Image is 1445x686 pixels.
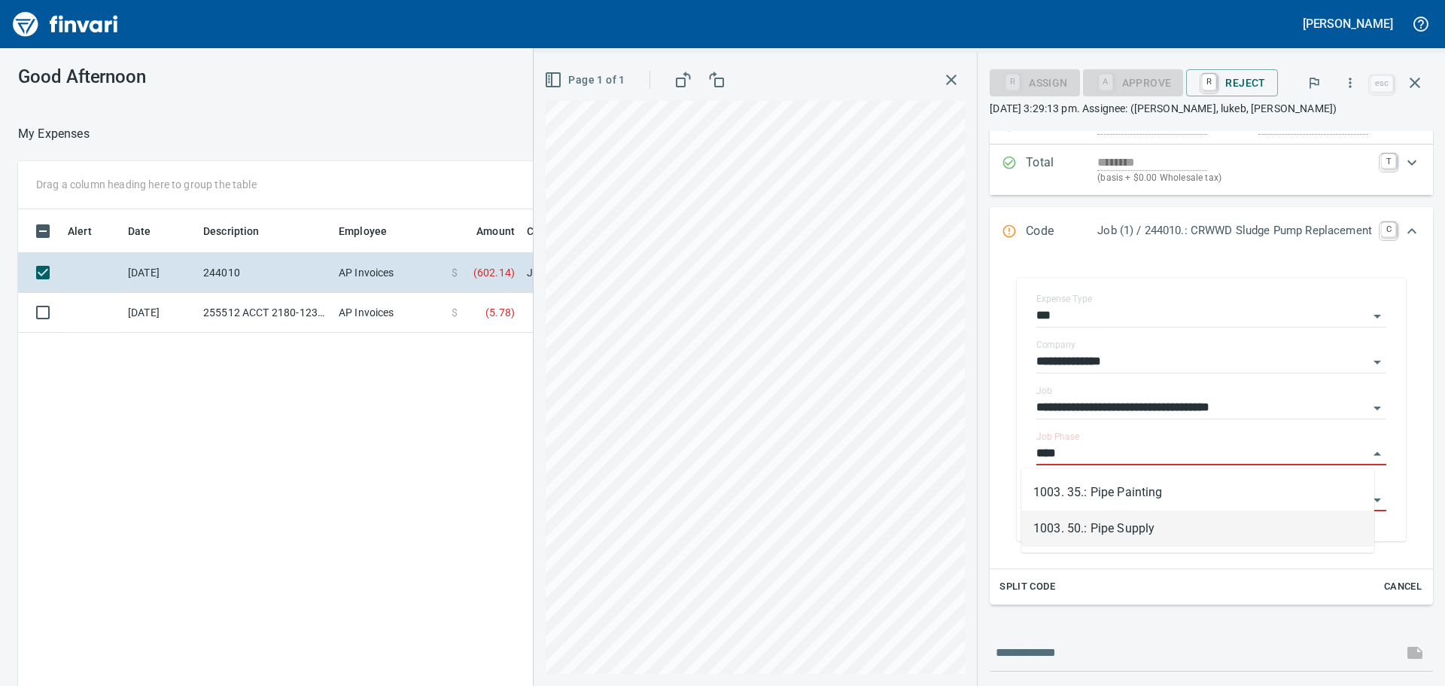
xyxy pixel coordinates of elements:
[1036,340,1075,349] label: Company
[990,145,1433,195] div: Expand
[68,222,92,240] span: Alert
[1021,474,1374,511] li: 1003. 35.: Pipe Painting
[128,222,151,240] span: Date
[990,207,1433,257] div: Expand
[203,222,260,240] span: Description
[68,222,111,240] span: Alert
[197,293,333,333] td: 255512 ACCT 2180-1237992
[339,222,387,240] span: Employee
[1379,575,1427,599] button: Cancel
[1303,16,1393,32] h5: [PERSON_NAME]
[485,305,515,320] span: ( 5.78 )
[1083,75,1184,88] div: Job Phase required
[476,222,515,240] span: Amount
[197,253,333,293] td: 244010
[1334,66,1367,99] button: More
[1367,352,1388,373] button: Open
[1026,222,1097,242] p: Code
[452,305,458,320] span: $
[457,222,515,240] span: Amount
[1367,306,1388,327] button: Open
[1097,171,1372,186] p: (basis + $0.00 Wholesale tax)
[203,222,279,240] span: Description
[1202,74,1216,90] a: R
[521,253,897,293] td: Job (1) / 244010.: CRWWD Sludge Pump Replacement
[1383,578,1423,596] span: Cancel
[1021,511,1374,547] li: 1003. 50.: Pipe Supply
[122,253,197,293] td: [DATE]
[9,6,122,42] img: Finvari
[1367,65,1433,101] span: Close invoice
[527,222,581,240] span: Coding
[339,222,406,240] span: Employee
[452,265,458,280] span: $
[990,257,1433,605] div: Expand
[1097,222,1372,239] p: Job (1) / 244010.: CRWWD Sludge Pump Replacement
[527,222,561,240] span: Coding
[1186,69,1277,96] button: RReject
[333,253,446,293] td: AP Invoices
[1367,489,1388,511] button: Open
[990,75,1079,88] div: Assign
[18,66,338,87] h3: Good Afternoon
[999,578,1055,596] span: Split Code
[18,125,90,143] p: My Expenses
[996,575,1059,599] button: Split Code
[1397,635,1433,671] span: This records your message into the invoice and notifies anyone mentioned
[1299,12,1397,35] button: [PERSON_NAME]
[1381,154,1396,169] a: T
[1297,66,1331,99] button: Flag
[128,222,171,240] span: Date
[1026,154,1097,186] p: Total
[1381,222,1396,237] a: C
[122,293,197,333] td: [DATE]
[333,293,446,333] td: AP Invoices
[1367,398,1388,419] button: Open
[1370,75,1393,92] a: esc
[990,101,1433,116] p: [DATE] 3:29:13 pm. Assignee: ([PERSON_NAME], lukeb, [PERSON_NAME])
[1036,294,1092,303] label: Expense Type
[18,125,90,143] nav: breadcrumb
[473,265,515,280] span: ( 602.14 )
[1036,432,1079,441] label: Job Phase
[541,66,631,94] button: Page 1 of 1
[36,177,257,192] p: Drag a column heading here to group the table
[547,71,625,90] span: Page 1 of 1
[1367,444,1388,465] button: Close
[1036,386,1052,395] label: Job
[1198,70,1265,96] span: Reject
